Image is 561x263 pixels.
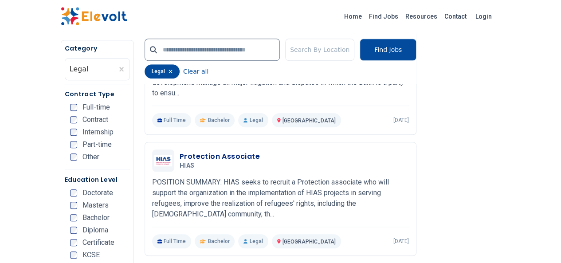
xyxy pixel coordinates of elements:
button: Clear all [183,64,208,79]
a: HIASProtection AssociateHIASPOSITION SUMMARY: HIAS seeks to recruit a Protection associate who wi... [152,149,409,248]
span: Masters [82,202,109,209]
span: Diploma [82,227,108,234]
h5: Contract Type [65,90,130,98]
span: Certificate [82,239,114,246]
input: Bachelor [70,214,77,221]
p: Legal [238,113,268,127]
input: Part-time [70,141,77,148]
p: POSITION SUMMARY: HIAS seeks to recruit a Protection associate who will support the organization ... [152,177,409,220]
a: Contact [441,9,470,24]
iframe: Chat Widget [517,220,561,263]
span: HIAS [180,162,194,170]
p: Legal [238,234,268,248]
a: Home [341,9,365,24]
span: Contract [82,116,108,123]
p: Full Time [152,234,192,248]
span: Full-time [82,104,110,111]
img: HIAS [154,155,172,167]
input: Internship [70,129,77,136]
span: Bachelor [208,117,229,124]
img: Elevolt [61,7,127,26]
span: [GEOGRAPHIC_DATA] [282,239,336,245]
span: Bachelor [82,214,110,221]
input: Certificate [70,239,77,246]
input: Diploma [70,227,77,234]
span: Bachelor [208,238,229,245]
a: Login [470,8,497,25]
h3: Protection Associate [180,151,260,162]
input: Doctorate [70,189,77,196]
h5: Category [65,44,130,53]
span: Internship [82,129,114,136]
span: KCSE [82,251,100,259]
h5: Education Level [65,175,130,184]
a: Find Jobs [365,9,402,24]
button: Find Jobs [360,39,416,61]
input: Other [70,153,77,161]
a: Resources [402,9,441,24]
input: Masters [70,202,77,209]
input: Full-time [70,104,77,111]
span: [GEOGRAPHIC_DATA] [282,118,336,124]
p: [DATE] [393,117,409,124]
input: Contract [70,116,77,123]
p: [DATE] [393,238,409,245]
input: KCSE [70,251,77,259]
p: Full Time [152,113,192,127]
span: Other [82,153,99,161]
span: Part-time [82,141,112,148]
span: Doctorate [82,189,113,196]
div: legal [145,64,180,79]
